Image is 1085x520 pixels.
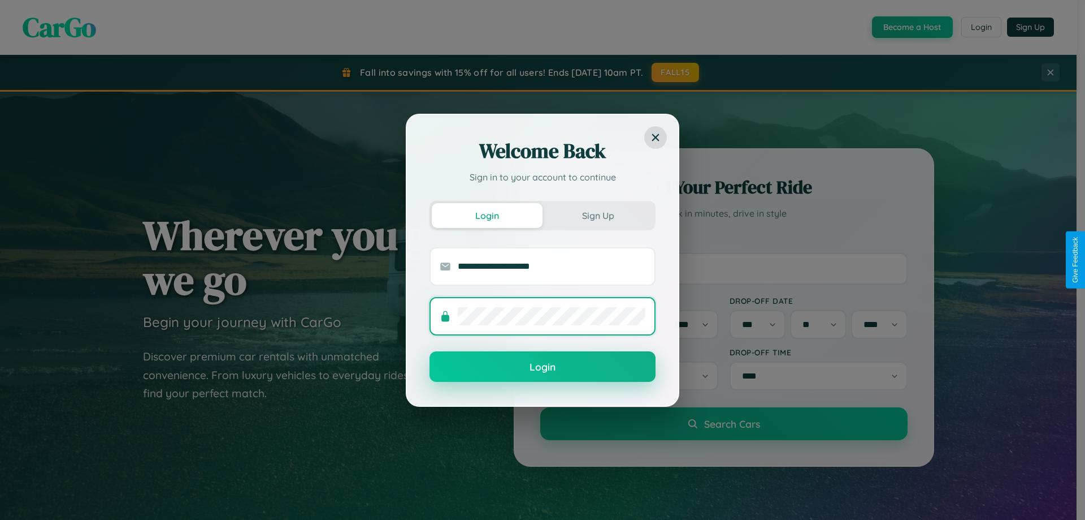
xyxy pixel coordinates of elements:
h2: Welcome Back [429,137,656,165]
button: Login [429,351,656,382]
div: Give Feedback [1071,237,1079,283]
button: Login [432,203,542,228]
button: Sign Up [542,203,653,228]
p: Sign in to your account to continue [429,170,656,184]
